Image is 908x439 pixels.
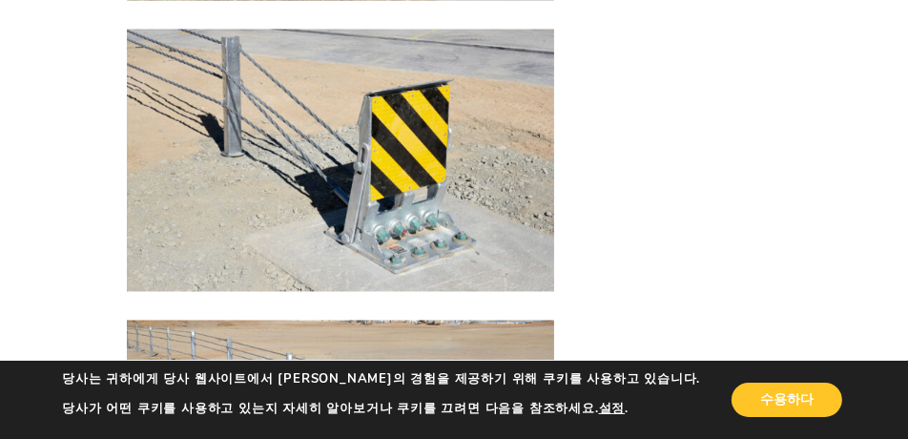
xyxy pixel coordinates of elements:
font: 당사는 귀하에게 당사 웹사이트에서 [PERSON_NAME]의 경험을 제공하기 위해 쿠키를 사용하고 있습니다. [62,370,700,387]
font: 당사가 어떤 쿠키를 사용하고 있는지 자세히 알아보거나 쿠키를 끄려면 다음을 참조하세요. [62,400,598,417]
button: 수용하다 [732,383,842,417]
button: 설정 [599,400,626,417]
font: 수용하다 [760,390,814,408]
font: . [625,400,629,417]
